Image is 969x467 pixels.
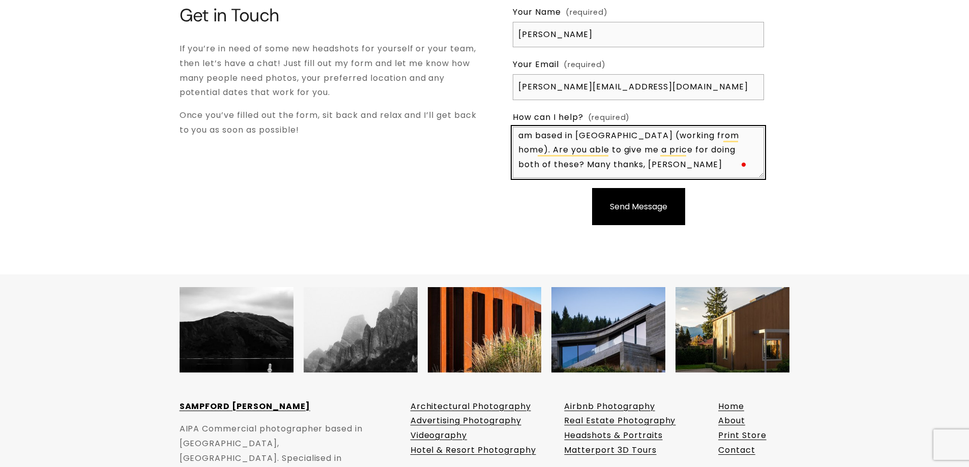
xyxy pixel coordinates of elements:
[180,5,482,25] h2: Get in Touch
[513,57,559,72] span: Your Email
[180,400,310,412] strong: SAMPFORD [PERSON_NAME]
[551,273,665,387] img: Had an epic time shooting this place, definite James Bond vibes! 🍸
[564,414,676,428] a: Real Estate Photography
[180,42,482,100] p: If you’re in need of some new headshots for yourself or your team, then let’s have a chat! Just f...
[428,273,542,387] img: Throwback to this awesome shoot with @livingthedreamtoursnz at the incredible Te Kano Estate Cell...
[588,111,630,124] span: (required)
[566,6,608,19] span: (required)
[410,428,467,443] a: Videography
[718,414,745,428] a: About
[513,127,764,178] textarea: To enrich screen reader interactions, please activate Accessibility in Grammarly extension settings
[180,399,310,414] a: SAMPFORD [PERSON_NAME]
[410,414,521,428] a: Advertising Photography
[564,58,606,72] span: (required)
[676,273,789,387] img: Have I finally got around to scheduling some new instagram posts? Only time will tell. Anyway, he...
[513,5,561,20] span: Your Name
[718,443,755,458] a: Contact
[592,188,685,225] button: Send MessageSend Message
[718,428,767,443] a: Print Store
[564,399,655,414] a: Airbnb Photography
[410,399,531,414] a: Architectural Photography
[180,108,482,138] p: Once you’ve filled out the form, sit back and relax and I’ll get back to you as soon as possible!
[718,399,744,414] a: Home
[304,273,418,387] img: Some moody shots from a recent trip up to the Clay Cliffs with the gang 📸 @lisaslensnz @nathanhil...
[410,443,536,458] a: Hotel & Resort Photography
[513,110,583,125] span: How can I help?
[610,201,667,212] span: Send Message
[180,273,293,387] img: Say what you will about the inversion, but it does make for some cool landscape shots 📷
[564,428,662,443] a: Headshots & Portraits
[564,443,656,458] a: Matterport 3D Tours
